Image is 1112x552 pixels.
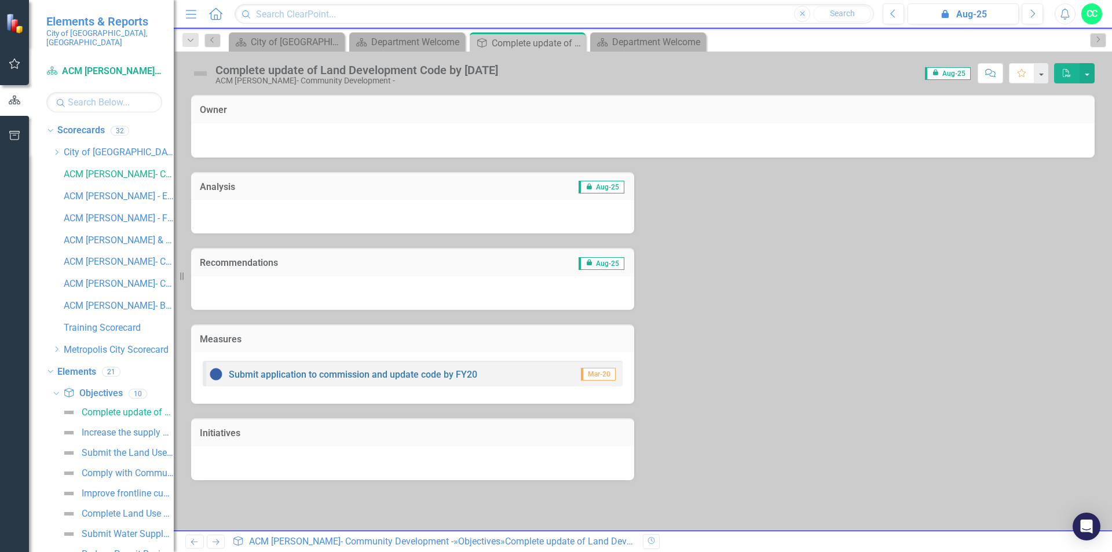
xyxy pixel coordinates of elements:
div: » » [232,535,634,549]
div: 32 [111,126,129,136]
h3: Measures [200,334,625,345]
img: No data [209,367,223,381]
img: Not Defined [62,405,76,419]
div: Increase the supply of affordable housing [82,427,174,438]
img: Not Defined [62,446,76,460]
div: Complete Land Use Plan Ammendment Process for Regional Activity by [DATE] [82,509,174,519]
a: ACM [PERSON_NAME] - Fire Rescue [64,212,174,225]
a: Increase the supply of affordable housing [59,423,174,442]
img: Not Defined [62,487,76,500]
img: Not Defined [62,466,76,480]
a: Improve frontline customer wait time. [59,484,174,503]
img: ClearPoint Strategy [6,13,26,34]
a: ACM [PERSON_NAME]- Community Development - [249,536,453,547]
a: Submit application to commission and update code by FY20 [229,369,477,380]
button: Search [813,6,871,22]
div: Complete update of Land Development Code by [DATE] [82,407,174,418]
span: Elements & Reports [46,14,162,28]
div: Department Welcome [371,35,462,49]
small: City of [GEOGRAPHIC_DATA], [GEOGRAPHIC_DATA] [46,28,162,47]
div: 10 [129,389,147,399]
h3: Recommendations [200,258,465,268]
img: Not Defined [62,426,76,440]
button: Aug-25 [908,3,1019,24]
a: Comply with Community Development Block Grant Timeliness Test by [DATE] as required by Grants Pro... [59,464,174,482]
input: Search Below... [46,92,162,112]
div: Submit Water Supply Plan to SFWMD and associated Plan Ammendment by [DATE] [82,529,174,539]
a: ACM [PERSON_NAME]- C.A.R.E [64,277,174,291]
a: Scorecards [57,124,105,137]
div: Complete update of Land Development Code by [DATE] [215,64,498,76]
a: Department Welcome [352,35,462,49]
img: Not Defined [62,507,76,521]
div: Complete update of Land Development Code by [DATE] [505,536,730,547]
div: 21 [102,367,120,376]
a: Department Welcome [593,35,703,49]
div: Submit the Land Use Ammendment Application for Innovative Technology by [DATE]. [82,448,174,458]
h3: Owner [200,105,1086,115]
a: Complete update of Land Development Code by [DATE] [59,403,174,422]
a: Submit Water Supply Plan to SFWMD and associated Plan Ammendment by [DATE] [59,525,174,543]
img: Not Defined [191,64,210,83]
span: Aug-25 [579,181,624,193]
input: Search ClearPoint... [235,4,874,24]
span: Aug-25 [925,67,971,80]
a: Submit the Land Use Ammendment Application for Innovative Technology by [DATE]. [59,444,174,462]
a: Objectives [63,387,122,400]
h3: Analysis [200,182,382,192]
div: Comply with Community Development Block Grant Timeliness Test by [DATE] as required by Grants Pro... [82,468,174,478]
a: Elements [57,365,96,379]
div: Department Welcome [612,35,703,49]
a: ACM [PERSON_NAME]- Community Development - [46,65,162,78]
a: ACM [PERSON_NAME] & Recreation [64,234,174,247]
a: Complete Land Use Plan Ammendment Process for Regional Activity by [DATE] [59,505,174,523]
a: Objectives [458,536,500,547]
span: Aug-25 [579,257,624,270]
a: City of [GEOGRAPHIC_DATA], [GEOGRAPHIC_DATA] [64,146,174,159]
span: Search [830,9,855,18]
div: ACM [PERSON_NAME]- Community Development - [215,76,498,85]
div: Open Intercom Messenger [1073,513,1100,540]
div: Improve frontline customer wait time. [82,488,174,499]
div: City of [GEOGRAPHIC_DATA] [251,35,342,49]
button: CC [1081,3,1102,24]
a: Training Scorecard [64,321,174,335]
a: ACM [PERSON_NAME]- Business Diversity [64,299,174,313]
a: City of [GEOGRAPHIC_DATA] [232,35,342,49]
a: ACM [PERSON_NAME] - Economic & Business Development [64,190,174,203]
h3: Initiatives [200,428,625,438]
a: Metropolis City Scorecard [64,343,174,357]
img: Not Defined [62,527,76,541]
a: ACM [PERSON_NAME]- Community Development - [64,168,174,181]
span: Mar-20 [581,368,616,381]
a: ACM [PERSON_NAME]- Cultural Affairs [64,255,174,269]
div: Aug-25 [912,8,1015,21]
div: Complete update of Land Development Code by [DATE] [492,36,583,50]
